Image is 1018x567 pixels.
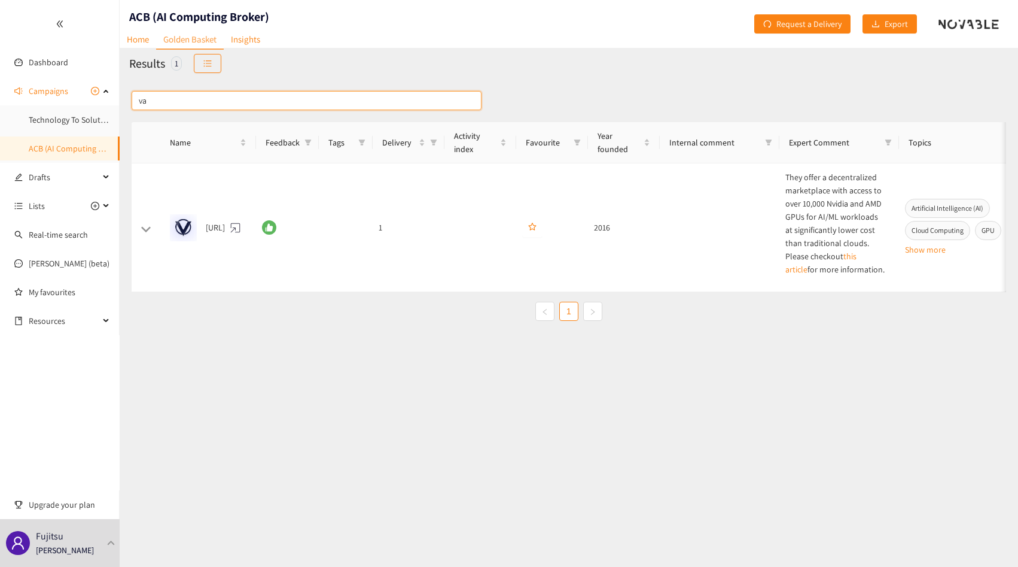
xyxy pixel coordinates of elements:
[583,302,602,321] button: right
[560,302,578,320] a: 1
[382,136,416,149] span: Delivery
[975,221,1001,240] span: GPU
[14,501,23,509] span: trophy
[29,143,124,154] a: ACB (AI Computing Broker)
[754,14,851,34] button: redoRequest a Delivery
[763,134,775,151] span: filter
[358,139,365,146] span: filter
[170,214,197,241] img: Snapshot of the Company's website
[789,136,880,149] span: Expert Comment
[29,493,110,517] span: Upgrade your plan
[29,280,110,304] a: My favourites
[428,134,440,151] span: filter
[29,258,109,269] a: [PERSON_NAME] (beta)
[905,243,946,249] button: Show more
[571,134,583,151] span: filter
[36,544,94,557] p: [PERSON_NAME]
[11,536,25,550] span: user
[266,136,300,149] span: Feedback
[14,173,23,181] span: edit
[302,134,314,151] span: filter
[776,17,842,31] span: Request a Delivery
[430,139,437,146] span: filter
[882,134,894,151] span: filter
[120,30,156,48] a: Home
[885,139,892,146] span: filter
[171,56,182,71] div: 1
[559,302,578,321] li: 1
[785,171,886,276] p: They offer a decentralized marketplace with access to over 10,000 Nvidia and AMD GPUs for AI/ML w...
[29,165,99,189] span: Drafts
[29,194,45,218] span: Lists
[129,55,165,72] h2: Results
[369,163,441,292] td: 1
[29,79,68,103] span: Campaigns
[871,20,880,29] span: download
[818,438,1018,567] div: Widget de chat
[373,122,444,163] th: Delivery
[14,317,23,325] span: book
[763,20,772,29] span: redo
[170,214,243,241] div: [URL]
[91,87,99,95] span: plus-circle
[669,136,760,149] span: Internal comment
[905,221,970,240] span: Cloud Computing
[862,14,917,34] button: downloadExport
[454,129,498,156] span: Activity index
[535,302,554,321] button: left
[228,220,243,235] a: website
[265,223,273,232] span: like
[328,136,353,149] span: Tags
[156,30,224,50] a: Golden Basket
[91,202,99,210] span: plus-circle
[36,529,63,544] p: Fujitsu
[541,308,548,316] span: left
[522,218,542,237] button: star
[29,309,99,333] span: Resources
[598,129,641,156] span: Year founded
[160,122,256,163] th: Name
[528,223,537,232] span: star
[588,122,660,163] th: Year founded
[14,202,23,210] span: unordered-list
[765,139,772,146] span: filter
[885,17,908,31] span: Export
[526,136,569,149] span: Favourite
[56,20,64,28] span: double-left
[170,136,237,149] span: Name
[574,139,581,146] span: filter
[29,57,68,68] a: Dashboard
[194,54,221,73] button: unordered-list
[224,30,267,48] a: Insights
[356,134,368,151] span: filter
[583,302,602,321] li: Next Page
[584,163,656,292] td: 2016
[905,199,990,218] span: Artificial Intelligence (AI)
[132,91,481,110] input: Search by company name
[14,87,23,95] span: sound
[29,114,213,125] a: Technology To Solution-Delivery-Partner Companies
[129,8,269,25] h1: ACB (AI Computing Broker)
[818,438,1018,567] iframe: Chat Widget
[203,59,212,69] span: unordered-list
[589,308,596,316] span: right
[535,302,554,321] li: Previous Page
[29,229,88,240] a: Real-time search
[444,122,516,163] th: Activity index
[304,139,312,146] span: filter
